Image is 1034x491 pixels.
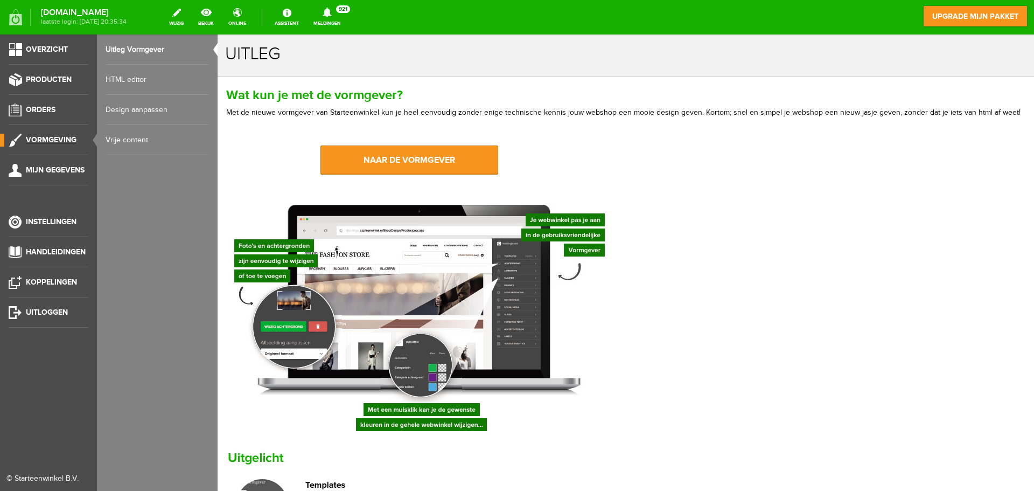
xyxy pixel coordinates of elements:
[923,5,1028,27] a: upgrade mijn pakket
[26,45,68,54] span: Overzicht
[6,473,82,485] div: © Starteenwinkel B.V.
[103,111,281,140] a: naar de vormgever
[9,73,808,84] p: Met de nieuwe vormgever van Starteenwinkel kun je heel eenvoudig zonder enige technische kennis j...
[41,10,127,16] strong: [DOMAIN_NAME]
[26,135,76,144] span: Vormgeving
[9,162,396,414] img: Uitleg
[26,247,86,257] span: Handleidingen
[307,5,347,29] a: Meldingen921
[106,65,209,95] a: HTML editor
[268,5,305,29] a: Assistent
[26,165,85,175] span: Mijn gegevens
[26,75,72,84] span: Producten
[106,34,209,65] a: Uitleg Vormgever
[192,5,220,29] a: bekijk
[26,308,68,317] span: Uitloggen
[8,10,809,29] h1: uitleg
[41,19,127,25] span: laatste login: [DATE] 20:35:34
[222,5,253,29] a: online
[26,278,77,287] span: Koppelingen
[106,95,209,125] a: Design aanpassen
[336,5,350,13] span: 921
[26,217,76,226] span: Instellingen
[163,5,190,29] a: wijzig
[106,125,209,155] a: Vrije content
[9,54,808,67] h2: Wat kun je met de vormgever?
[26,105,55,114] span: Orders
